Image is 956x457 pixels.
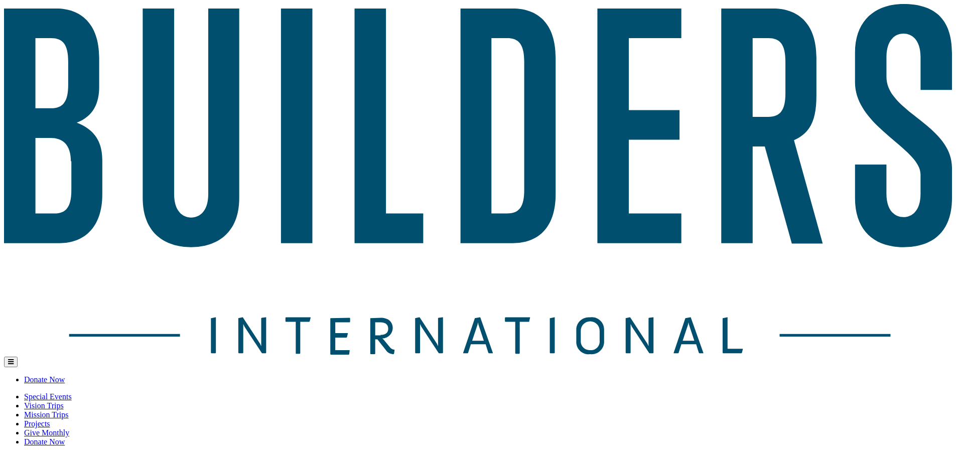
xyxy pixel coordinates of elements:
[24,375,65,384] a: Donate Now
[24,419,50,428] a: Projects
[24,428,69,437] a: Give Monthly
[24,410,69,419] a: Mission Trips
[24,401,64,410] a: Vision Trips
[24,437,65,446] a: Donate Now
[4,4,952,355] img: Builders International
[24,392,72,401] a: Special Events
